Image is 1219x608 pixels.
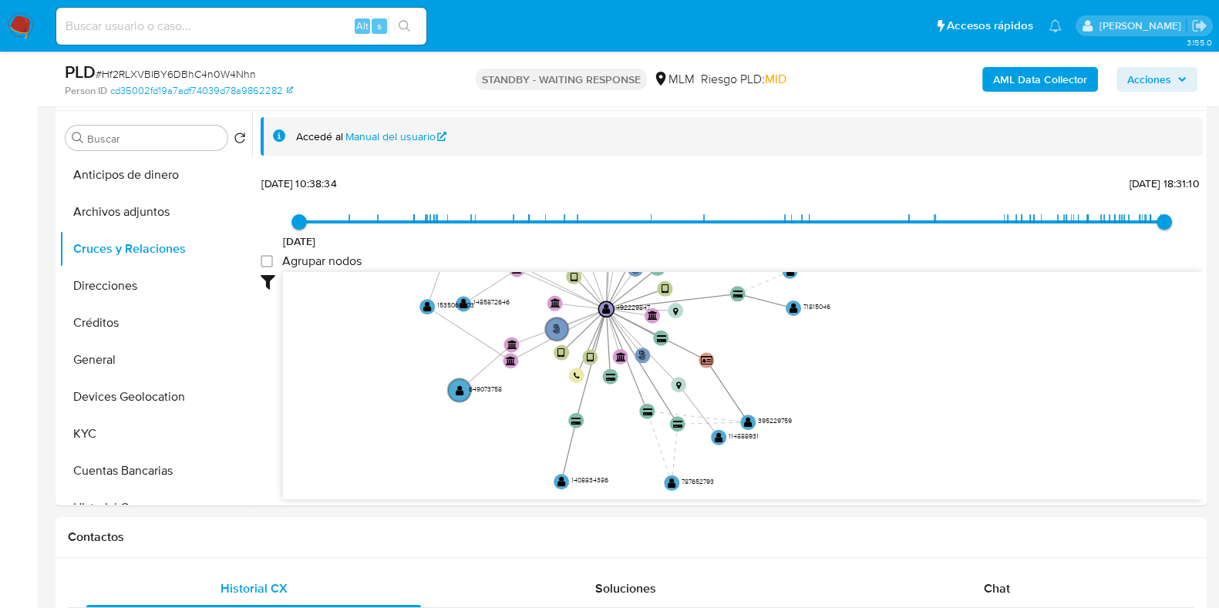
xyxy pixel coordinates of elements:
[460,298,468,309] text: 
[261,176,336,191] span: [DATE] 10:38:34
[673,306,679,315] text: 
[1186,36,1211,49] span: 3.155.0
[282,254,362,269] span: Agrupar nodos
[59,415,252,452] button: KYC
[790,303,798,314] text: 
[1191,18,1207,34] a: Salir
[1099,18,1186,33] p: carlos.soto@mercadolibre.com.mx
[96,66,256,82] span: # Hf2RLXVBlBY6DBhC4n0W4Nhn
[656,334,665,341] text: 
[59,378,252,415] button: Devices Geolocation
[234,132,246,149] button: Volver al orden por defecto
[377,18,382,33] span: s
[765,70,786,88] span: MID
[512,264,522,274] text: 
[59,230,252,267] button: Cruces y Relaciones
[65,59,96,84] b: PLD
[59,267,252,304] button: Direcciones
[675,380,681,389] text: 
[557,476,566,487] text: 
[947,18,1033,34] span: Accesos rápidos
[221,579,288,597] span: Historial CX
[65,84,107,98] b: Person ID
[1127,67,1171,92] span: Acciones
[574,372,580,379] text: 
[682,476,714,485] text: 787652793
[803,302,830,311] text: 71815046
[1129,176,1199,191] span: [DATE] 18:31:10
[701,355,712,365] text: 
[606,373,615,380] text: 
[423,301,432,312] text: 
[1049,19,1062,32] a: Notificaciones
[653,265,662,272] text: 
[758,416,792,425] text: 395229759
[72,132,84,144] button: Buscar
[984,579,1010,597] span: Chat
[729,431,759,440] text: 114888931
[648,311,658,320] text: 
[673,421,682,428] text: 
[59,156,252,193] button: Anticipos de dinero
[571,417,581,424] text: 
[733,291,743,297] text: 
[437,301,474,310] text: 1535060903
[595,579,656,597] span: Soluciones
[570,271,578,282] text: 
[389,15,420,37] button: search-icon
[345,129,447,144] a: Manual del usuario
[602,304,611,314] text: 
[982,67,1098,92] button: AML Data Collector
[551,298,561,307] text: 
[456,385,464,395] text: 
[553,324,561,334] text: 
[473,297,510,307] text: 1485872646
[469,384,502,393] text: 649073758
[1116,67,1197,92] button: Acciones
[715,432,723,442] text: 
[87,132,221,146] input: Buscar
[56,16,426,36] input: Buscar usuario o caso...
[586,352,594,363] text: 
[59,341,252,378] button: General
[616,303,651,312] text: 492229847
[557,348,565,358] text: 
[643,408,652,415] text: 
[701,71,786,88] span: Riesgo PLD:
[261,255,273,267] input: Agrupar nodos
[662,284,669,294] text: 
[638,351,646,360] text: 
[507,340,517,349] text: 
[476,69,647,90] p: STANDBY - WAITING RESPONSE
[68,529,1194,545] h1: Contactos
[631,264,639,274] text: 
[59,489,252,526] button: Historial Casos
[356,18,369,33] span: Alt
[668,477,676,488] text: 
[653,71,695,88] div: MLM
[59,193,252,230] button: Archivos adjuntos
[616,351,626,361] text: 
[744,417,753,428] text: 
[283,233,316,249] span: [DATE]
[571,475,608,485] text: 1408834386
[59,304,252,341] button: Créditos
[296,129,343,144] span: Accedé al
[59,452,252,489] button: Cuentas Bancarias
[993,67,1087,92] b: AML Data Collector
[506,355,516,364] text: 
[110,84,293,98] a: cd35002fd19a7adf74039d78a9862282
